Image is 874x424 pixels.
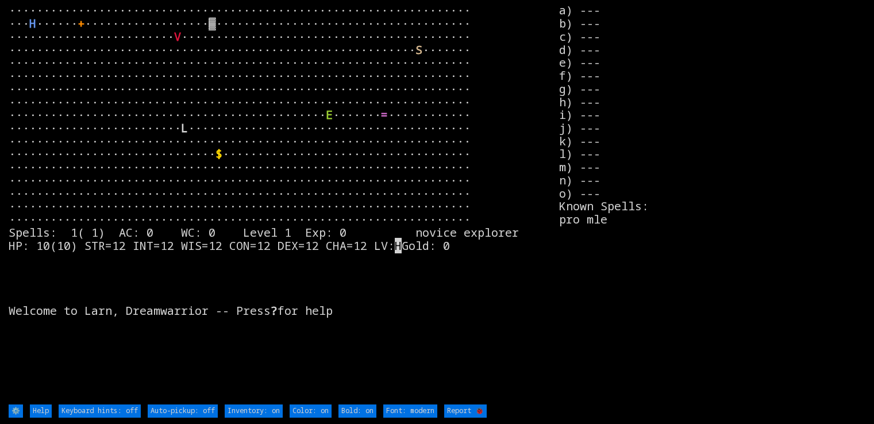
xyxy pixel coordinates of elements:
font: $ [215,146,222,161]
font: L [181,120,188,136]
input: Bold: on [338,404,376,418]
font: E [326,107,333,122]
larn: ··································································· ··· ······ ··················... [9,4,559,403]
input: Inventory: on [225,404,283,418]
input: ⚙️ [9,404,23,418]
input: Auto-pickup: off [148,404,218,418]
mark: H [395,238,402,253]
font: = [381,107,388,122]
input: Font: modern [383,404,437,418]
font: V [174,29,181,44]
input: Color: on [290,404,332,418]
font: + [78,16,84,31]
input: Report 🐞 [444,404,487,418]
input: Help [30,404,52,418]
input: Keyboard hints: off [59,404,141,418]
font: S [415,42,422,57]
font: H [29,16,36,31]
b: ? [271,303,278,318]
stats: a) --- b) --- c) --- d) --- e) --- f) --- g) --- h) --- i) --- j) --- k) --- l) --- m) --- n) ---... [559,4,865,403]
